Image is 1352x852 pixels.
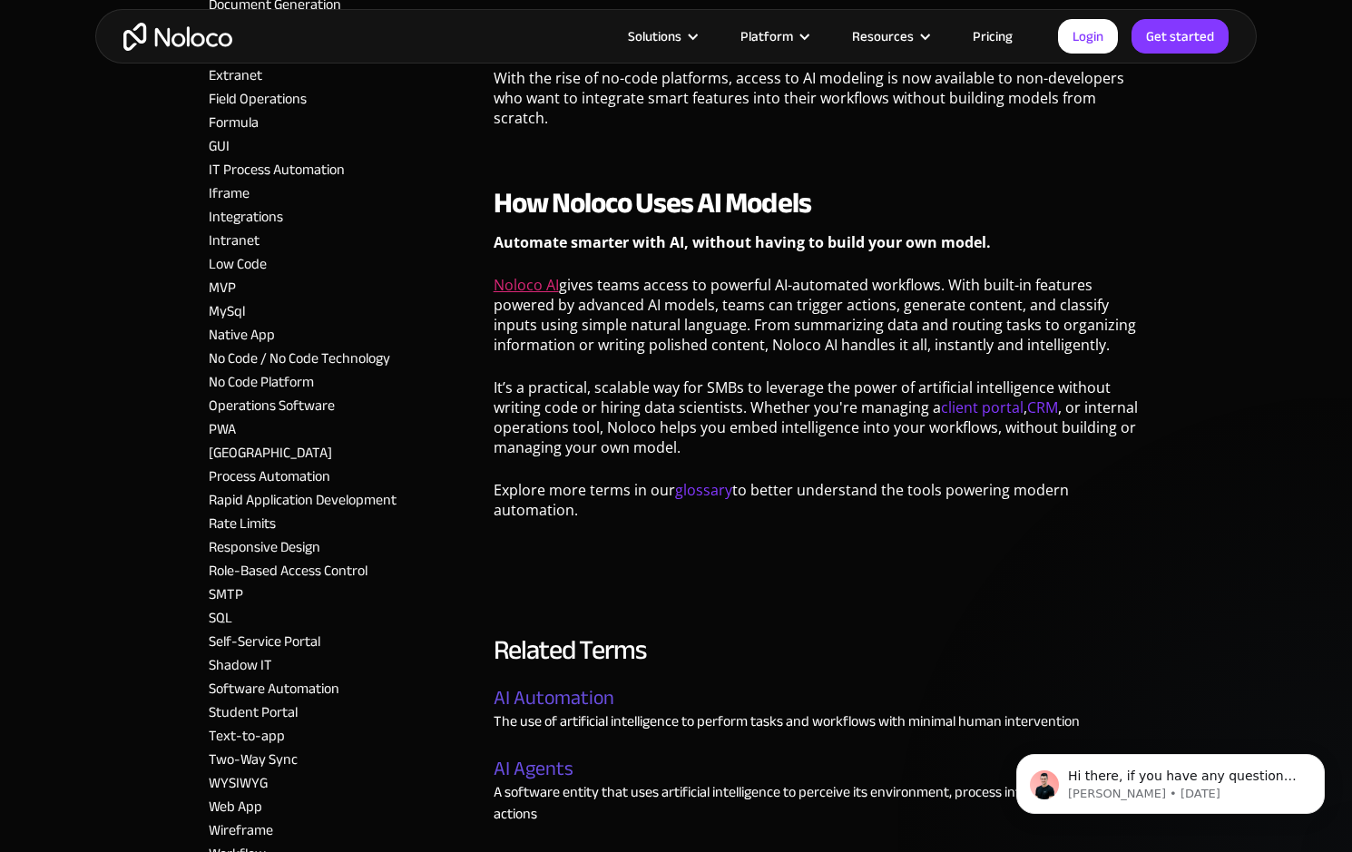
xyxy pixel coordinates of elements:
[494,631,646,669] h3: Related Terms
[494,543,1144,576] p: ‍
[494,68,1144,142] p: With the rise of no-code platforms, access to AI modeling is now available to non-developers who ...
[209,746,298,773] a: Two-Way Sync
[494,377,1144,471] p: It’s a practical, scalable way for SMBs to leverage the power of artificial intelligence without ...
[1027,397,1058,417] a: CRM
[1132,19,1229,54] a: Get started
[209,510,276,537] a: Rate Limits
[950,24,1035,48] a: Pricing
[1058,19,1118,54] a: Login
[123,23,232,51] a: home
[494,758,573,781] a: AI Agents
[209,699,298,726] a: Student Portal
[829,24,950,48] div: Resources
[494,710,1080,732] p: The use of artificial intelligence to perform tasks and workflows with minimal human intervention
[209,345,390,372] a: No Code / No Code Technology
[941,397,1024,417] a: client portal
[675,480,732,500] a: glossary
[628,24,681,48] div: Solutions
[494,275,1144,368] p: gives teams access to powerful AI-automated workflows. With built-in features powered by advanced...
[494,275,559,295] a: Noloco AI
[209,416,236,443] a: PWA
[209,392,335,419] a: Operations Software
[989,716,1352,843] iframe: Intercom notifications message
[209,274,236,301] a: MVP
[209,132,230,160] a: GUI
[209,581,243,608] a: SMTP
[209,250,267,278] a: Low Code
[209,628,320,655] a: Self-Service Portal
[209,85,307,113] a: Field Operations
[209,321,275,348] a: Native App
[209,675,339,702] a: Software Automation
[209,62,262,89] a: Extranet
[718,24,829,48] div: Platform
[209,793,262,820] a: Web App
[209,486,397,514] a: Rapid Application Development
[209,203,283,230] a: Integrations
[852,24,914,48] div: Resources
[494,781,1144,825] p: A software entity that uses artificial intelligence to perceive its environment, process informat...
[209,439,332,466] a: [GEOGRAPHIC_DATA]
[209,463,330,490] a: Process Automation
[209,769,268,797] a: WYSIWYG
[209,227,260,254] a: Intranet
[209,180,250,207] a: Iframe
[209,368,314,396] a: No Code Platform
[494,232,991,252] strong: Automate smarter with AI, without having to build your own model.
[209,557,367,584] a: Role-Based Access Control
[209,156,345,183] a: IT Process Automation
[605,24,718,48] div: Solutions
[494,176,811,230] strong: How Noloco Uses AI Models
[209,298,245,325] a: MySql
[209,604,232,632] a: SQL
[494,687,614,710] a: AI Automation
[209,651,272,679] a: Shadow IT
[494,480,1144,534] p: Explore more terms in our to better understand the tools powering modern automation.
[209,817,273,844] a: Wireframe
[209,722,285,749] a: Text-to-app
[740,24,793,48] div: Platform
[209,109,259,136] a: Formula
[209,534,320,561] a: Responsive Design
